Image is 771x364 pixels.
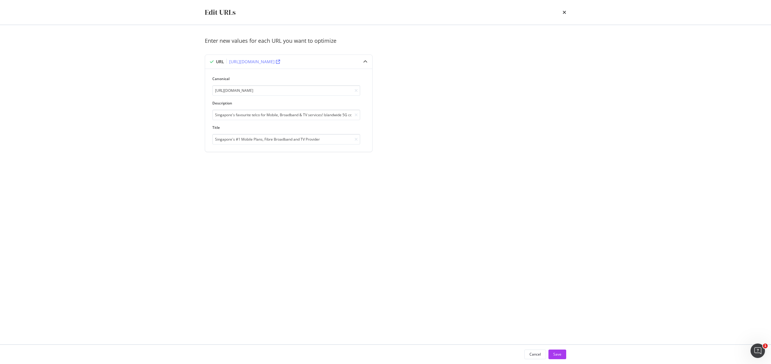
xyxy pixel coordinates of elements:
[763,344,768,348] span: 1
[529,352,541,357] div: Cancel
[216,59,224,65] div: URL
[212,76,360,81] label: Canonical
[205,37,566,45] div: Enter new values for each URL you want to optimize
[229,59,275,65] div: [URL][DOMAIN_NAME]
[553,352,561,357] div: Save
[524,350,546,359] button: Cancel
[212,125,360,130] label: Title
[205,7,236,17] div: Edit URLs
[212,101,360,106] label: Description
[548,350,566,359] button: Save
[563,7,566,17] div: times
[229,59,280,65] a: [URL][DOMAIN_NAME]
[751,344,765,358] iframe: Intercom live chat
